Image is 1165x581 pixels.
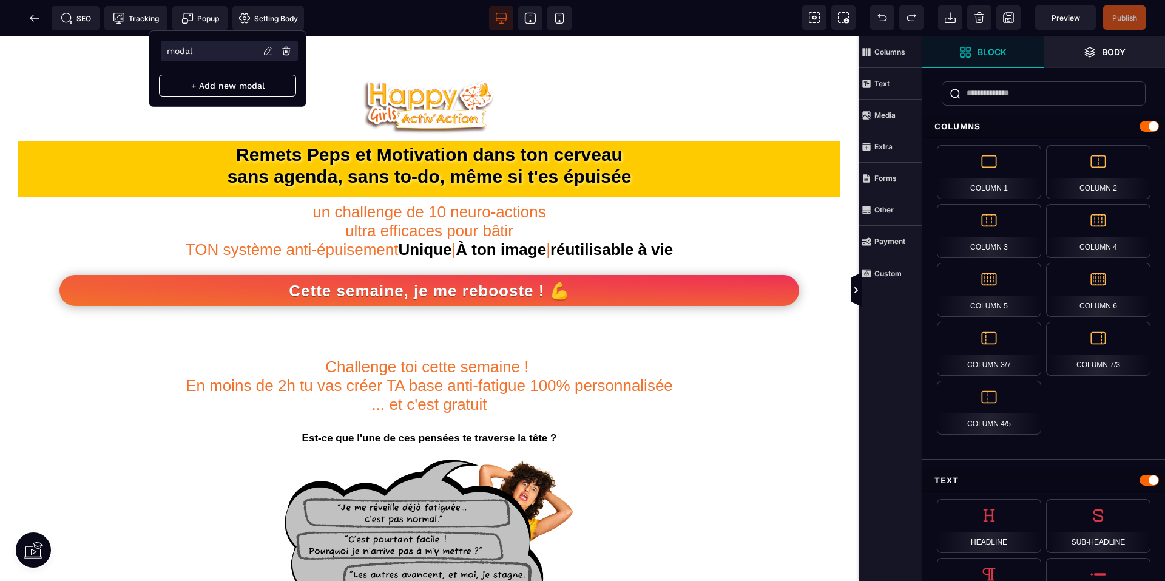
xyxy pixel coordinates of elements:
[978,47,1007,56] strong: Block
[1046,204,1150,258] div: Column 4
[166,315,694,384] h2: Challenge toi cette semaine ! En moins de 2h tu vas créer TA base anti-fatigue 100% personnalisée...
[937,499,1041,553] div: Headline
[172,6,228,30] span: Create Alert Modal
[937,204,1041,258] div: Column 3
[922,469,1165,492] div: Text
[937,145,1041,199] div: Column 1
[937,263,1041,317] div: Column 5
[874,237,905,246] strong: Payment
[922,36,1044,68] span: Open Blocks
[859,68,922,100] span: Text
[938,5,962,30] span: Open Import Webpage
[1044,36,1165,68] span: Open Layers
[232,6,304,30] span: Favicon
[1103,5,1146,30] span: Save
[899,5,924,30] span: Redo
[52,6,100,30] span: Seo meta data
[859,36,922,68] span: Columns
[1112,13,1137,22] span: Publish
[18,160,840,229] h2: un challenge de 10 neuro-actions ultra efficaces pour bâtir TON système anti-épuisement | |
[831,5,856,30] span: Screenshot
[1046,145,1150,199] div: Column 2
[870,5,894,30] span: Undo
[518,6,542,30] span: View tablet
[312,36,546,101] img: a6e7d51a7a8f73becc534b5e92a4c992_Logo_Happy_girls_ActivAction.png
[1046,263,1150,317] div: Column 6
[59,239,800,270] button: Cette semaine, je me rebooste ! 💪
[166,384,694,408] h1: Est-ce que l'une de ces pensées te traverse la tête ?
[547,6,572,30] span: View mobile
[159,75,296,97] p: + Add new modal
[167,46,192,56] p: modal
[859,194,922,226] span: Other
[874,79,890,88] strong: Text
[859,257,922,289] span: Custom Block
[61,12,91,24] span: SEO
[104,6,167,30] span: Tracking code
[967,5,991,30] span: Clear
[1052,13,1080,22] span: Preview
[859,131,922,163] span: Extra
[238,12,298,24] span: Setting Body
[802,5,826,30] span: View components
[937,322,1041,376] div: Column 3/7
[859,226,922,257] span: Payment
[874,47,905,56] strong: Columns
[874,205,894,214] strong: Other
[874,142,893,151] strong: Extra
[874,174,897,183] strong: Forms
[22,6,47,30] span: Back
[874,110,896,120] strong: Media
[874,269,902,278] strong: Custom
[859,100,922,131] span: Media
[922,273,934,309] span: Toggle Views
[922,115,1165,138] div: Columns
[18,104,840,154] h1: Remets Peps et Motivation dans ton cerveau sans agenda, sans to-do, même si t'es épuisée
[181,12,219,24] span: Popup
[859,163,922,194] span: Forms
[1102,47,1126,56] strong: Body
[1046,322,1150,376] div: Column 7/3
[937,381,1041,435] div: Column 4/5
[1046,499,1150,553] div: Sub-headline
[489,6,513,30] span: View desktop
[996,5,1021,30] span: Save
[113,12,159,24] span: Tracking
[1035,5,1096,30] span: Preview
